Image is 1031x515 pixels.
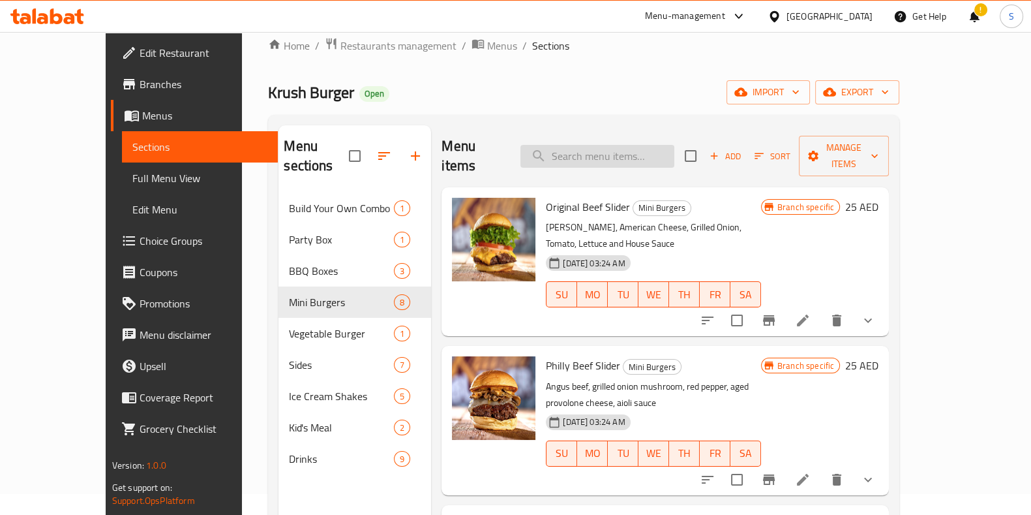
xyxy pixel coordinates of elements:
button: FR [700,441,730,467]
div: Mini Burgers [623,359,681,375]
span: Get support on: [112,479,172,496]
span: TH [674,285,695,304]
span: Ice Cream Shakes [289,388,394,404]
span: Select to update [723,466,751,493]
div: items [394,451,410,467]
a: Branches [111,69,278,100]
button: Branch-specific-item [753,464,784,495]
p: Angus beef, grilled onion mushroom, red pepper, aged provolone cheese, aioli sauce [546,379,761,411]
span: Original Beef Slider [546,197,630,217]
div: items [394,200,410,216]
li: / [522,38,527,54]
div: items [394,263,410,279]
a: Menus [471,37,517,54]
button: Manage items [799,136,889,176]
span: Add [708,149,743,164]
span: Sides [289,357,394,373]
a: Edit menu item [795,313,811,328]
span: TU [613,285,633,304]
span: Build Your Own Combo [289,200,394,216]
a: Choice Groups [111,225,278,257]
a: Upsell [111,351,278,382]
span: SA [736,285,756,304]
a: Promotions [111,288,278,319]
a: Home [268,38,310,54]
span: 5 [395,390,410,403]
span: TH [674,444,695,463]
h6: 25 AED [845,356,878,375]
a: Edit Restaurant [111,37,278,69]
div: Party Box1 [278,224,431,255]
span: Edit Restaurant [140,45,267,61]
span: Drinks [289,451,394,467]
a: Coverage Report [111,382,278,413]
span: MO [582,285,603,304]
span: [DATE] 03:24 AM [558,257,630,270]
a: Full Menu View [122,163,278,194]
span: Full Menu View [132,170,267,186]
button: Branch-specific-item [753,305,784,336]
button: WE [638,441,669,467]
a: Restaurants management [325,37,456,54]
span: 7 [395,359,410,371]
span: Upsell [140,358,267,374]
span: Version: [112,457,144,474]
div: Party Box [289,232,394,247]
span: Edit Menu [132,202,267,217]
div: Menu-management [645,8,725,24]
button: MO [577,281,608,307]
span: WE [644,285,664,304]
button: Add [704,146,746,166]
span: Kid's Meal [289,420,394,435]
button: MO [577,441,608,467]
button: sort-choices [692,305,723,336]
span: Menus [487,38,517,54]
a: Support.OpsPlatform [112,492,195,509]
a: Edit menu item [795,472,811,488]
a: Menu disclaimer [111,319,278,351]
li: / [315,38,320,54]
button: delete [821,464,852,495]
div: items [394,388,410,404]
button: FR [700,281,730,307]
div: Sides7 [278,349,431,381]
button: show more [852,464,884,495]
span: 2 [395,422,410,434]
h2: Menu sections [284,136,349,176]
a: Grocery Checklist [111,413,278,445]
div: Mini Burgers8 [278,287,431,318]
div: items [394,232,410,247]
span: 1 [395,202,410,215]
span: SU [552,285,572,304]
span: 1 [395,328,410,340]
button: WE [638,281,669,307]
span: Menu disclaimer [140,327,267,343]
h2: Menu items [441,136,505,176]
span: Branch specific [772,360,839,372]
button: SA [730,441,761,467]
button: TU [608,281,638,307]
div: Kid's Meal2 [278,412,431,443]
div: Mini Burgers [633,200,691,216]
span: Mini Burgers [289,294,394,310]
a: Edit Menu [122,194,278,225]
span: Coverage Report [140,390,267,405]
span: Coupons [140,264,267,280]
span: Sort sections [368,140,400,172]
div: [GEOGRAPHIC_DATA] [786,9,873,23]
img: Original Beef Slider [452,198,535,281]
button: SA [730,281,761,307]
input: search [520,145,674,168]
span: Sections [532,38,569,54]
span: 9 [395,453,410,465]
span: Sort [755,149,790,164]
svg: Show Choices [860,472,876,488]
button: export [815,80,899,104]
span: Sections [132,139,267,155]
div: BBQ Boxes3 [278,255,431,287]
span: Branch specific [772,201,839,213]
